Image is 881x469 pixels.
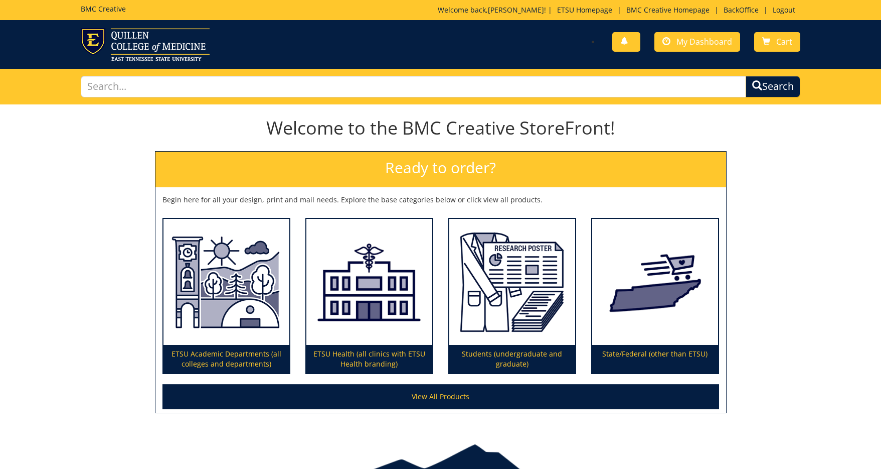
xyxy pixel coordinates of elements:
img: ETSU logo [81,28,210,61]
a: View All Products [162,384,719,409]
a: BMC Creative Homepage [621,5,715,15]
a: BackOffice [719,5,764,15]
h5: BMC Creative [81,5,126,13]
p: Welcome back, ! | | | | [438,5,800,15]
h2: Ready to order? [155,152,726,187]
input: Search... [81,76,746,97]
p: State/Federal (other than ETSU) [592,345,718,373]
a: ETSU Health (all clinics with ETSU Health branding) [306,219,432,374]
img: Students (undergraduate and graduate) [449,219,575,345]
img: State/Federal (other than ETSU) [592,219,718,345]
img: ETSU Academic Departments (all colleges and departments) [163,219,289,345]
a: Cart [754,32,800,52]
p: ETSU Academic Departments (all colleges and departments) [163,345,289,373]
a: Students (undergraduate and graduate) [449,219,575,374]
p: Students (undergraduate and graduate) [449,345,575,373]
button: Search [746,76,800,97]
a: [PERSON_NAME] [488,5,544,15]
a: ETSU Homepage [552,5,617,15]
a: ETSU Academic Departments (all colleges and departments) [163,219,289,374]
a: My Dashboard [654,32,740,52]
p: Begin here for all your design, print and mail needs. Explore the base categories below or click ... [162,195,719,205]
img: ETSU Health (all clinics with ETSU Health branding) [306,219,432,345]
a: State/Federal (other than ETSU) [592,219,718,374]
span: Cart [776,36,792,47]
span: My Dashboard [676,36,732,47]
p: ETSU Health (all clinics with ETSU Health branding) [306,345,432,373]
a: Logout [768,5,800,15]
h1: Welcome to the BMC Creative StoreFront! [155,118,727,138]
